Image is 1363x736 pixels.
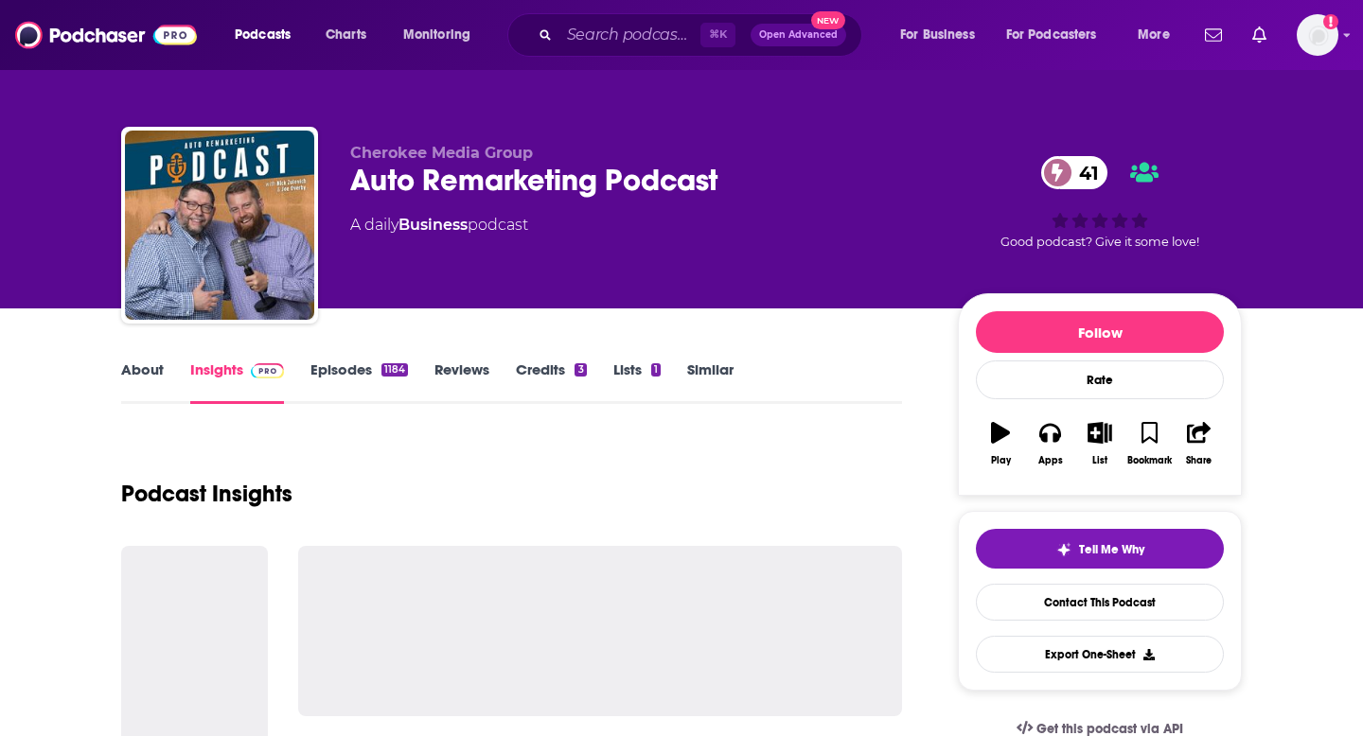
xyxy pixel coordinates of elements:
span: Podcasts [235,22,291,48]
img: Podchaser - Follow, Share and Rate Podcasts [15,17,197,53]
span: Monitoring [403,22,470,48]
a: 41 [1041,156,1108,189]
button: open menu [994,20,1124,50]
div: 1 [651,363,661,377]
a: InsightsPodchaser Pro [190,360,284,404]
a: Show notifications dropdown [1245,19,1274,51]
div: 1184 [381,363,408,377]
img: tell me why sparkle [1056,542,1071,557]
button: open menu [887,20,999,50]
a: Lists1 [613,360,661,404]
svg: Add a profile image [1323,14,1338,29]
img: User Profile [1297,14,1338,56]
div: List [1092,455,1107,466]
span: Tell Me Why [1079,542,1144,557]
a: Similar [687,360,734,404]
div: Apps [1038,455,1063,466]
button: Show profile menu [1297,14,1338,56]
button: Share [1175,410,1224,478]
a: Charts [313,20,378,50]
button: open menu [390,20,495,50]
a: Show notifications dropdown [1197,19,1230,51]
span: Good podcast? Give it some love! [1000,235,1199,249]
span: For Podcasters [1006,22,1097,48]
button: open menu [1124,20,1194,50]
div: Rate [976,360,1224,399]
button: Open AdvancedNew [751,24,846,46]
button: Follow [976,311,1224,353]
span: 41 [1060,156,1108,189]
button: Bookmark [1124,410,1174,478]
span: ⌘ K [700,23,735,47]
button: Export One-Sheet [976,636,1224,673]
a: Credits3 [516,360,586,404]
a: Reviews [434,360,489,404]
span: For Business [900,22,975,48]
h1: Podcast Insights [121,480,292,508]
div: 3 [575,363,586,377]
div: 41Good podcast? Give it some love! [958,144,1242,261]
div: Play [991,455,1011,466]
img: Auto Remarketing Podcast [125,131,314,320]
span: Open Advanced [759,30,838,40]
button: tell me why sparkleTell Me Why [976,529,1224,569]
a: Episodes1184 [310,360,408,404]
span: New [811,11,845,29]
button: Apps [1025,410,1074,478]
span: Cherokee Media Group [350,144,533,162]
button: Play [976,410,1025,478]
button: open menu [221,20,315,50]
div: Bookmark [1127,455,1172,466]
div: Search podcasts, credits, & more... [525,13,880,57]
span: Charts [326,22,366,48]
div: A daily podcast [350,214,528,237]
a: About [121,360,164,404]
a: Business [398,216,468,234]
img: Podchaser Pro [251,363,284,378]
button: List [1075,410,1124,478]
span: More [1138,22,1170,48]
span: Logged in as kbastian [1297,14,1338,56]
a: Contact This Podcast [976,584,1224,621]
div: Share [1186,455,1212,466]
input: Search podcasts, credits, & more... [559,20,700,50]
